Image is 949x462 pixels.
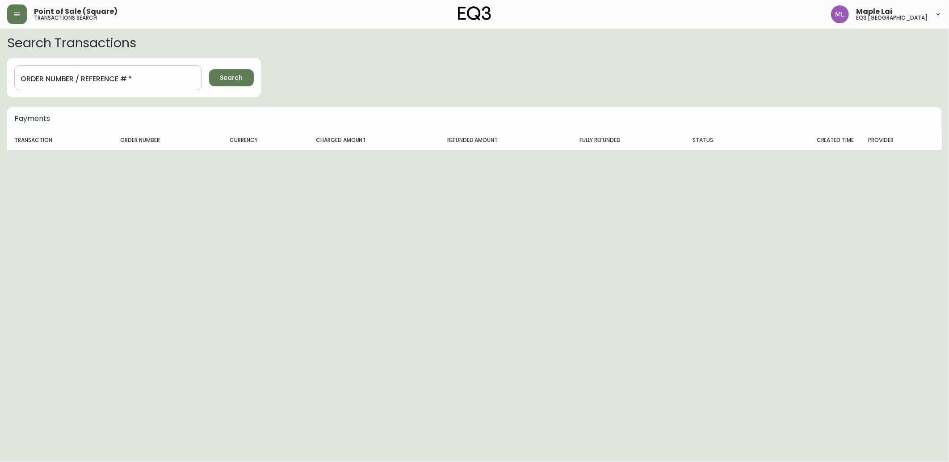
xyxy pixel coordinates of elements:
th: Charged Amount [309,130,440,150]
img: 61e28cffcf8cc9f4e300d877dd684943 [831,5,849,23]
th: Created Time [756,130,861,150]
h5: transactions search [34,15,97,21]
table: payments table [7,130,942,150]
h2: Search Transactions [7,36,942,50]
th: Transaction [7,130,113,150]
th: Order Number [113,130,223,150]
th: Currency [223,130,309,150]
span: Search [220,72,243,83]
h5: eq3 [GEOGRAPHIC_DATA] [856,15,928,21]
h5: Payments [14,114,935,123]
th: Provider [861,130,942,150]
span: Point of Sale (Square) [34,8,118,15]
th: Status [685,130,756,150]
button: Search [209,69,254,86]
th: Refunded Amount [440,130,572,150]
img: logo [458,6,491,21]
span: Maple Lai [856,8,892,15]
th: Fully Refunded [572,130,685,150]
